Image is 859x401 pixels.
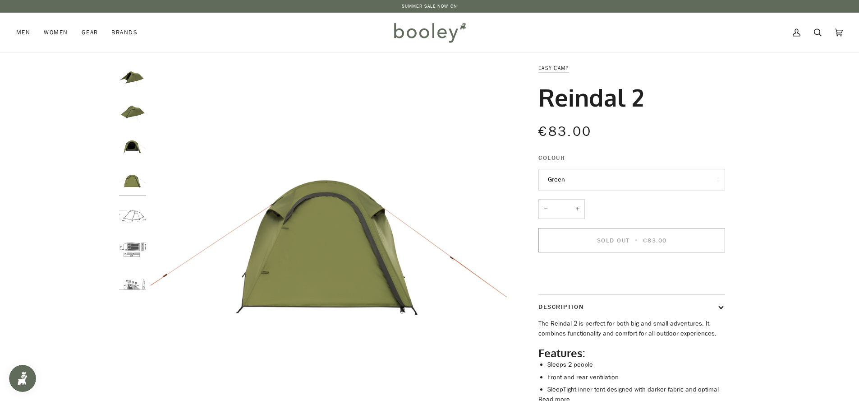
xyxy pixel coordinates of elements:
a: Women [37,13,74,52]
span: €83.00 [643,236,666,245]
li: SleepTight inner tent designed with darker fabric and optimal [547,385,725,395]
span: Brands [111,28,138,37]
a: Easy Camp [538,64,569,72]
li: Front and rear ventilation [547,373,725,382]
button: Green [538,169,725,191]
span: • [632,236,641,245]
span: Men [16,28,30,37]
img: Easy Camp Reindal 2 Green - Booley Galway [119,132,146,159]
img: Easy Camp Reindal 2 - Booley Galway [119,236,146,263]
h2: Features: [538,346,725,360]
button: Sold Out • €83.00 [538,228,725,252]
span: Sold Out [597,236,630,245]
a: Brands [105,13,144,52]
img: Easy Camp Reindal 2 - Booley Galway [119,271,146,298]
img: Easy Camp Reindal 2 Green - Booley Galway [119,167,146,194]
span: Gear [82,28,98,37]
span: €83.00 [538,122,592,141]
img: Easy Camp Reindal 2 Green - Booley Galway [119,63,146,90]
img: Easy Camp Reindal 2 Green - Booley Galway [119,98,146,125]
span: Women [44,28,68,37]
span: Colour [538,153,565,163]
input: Quantity [538,199,585,219]
img: Easy Camp Reindal 2 - Booley Galway [119,202,146,229]
a: Gear [75,13,105,52]
li: Sleeps 2 people [547,360,725,370]
h1: Reindal 2 [538,82,644,112]
button: + [570,199,585,219]
button: − [538,199,553,219]
a: Men [16,13,37,52]
iframe: Button to open loyalty program pop-up [9,365,36,392]
p: The Reindal 2 is perfect for both big and small adventures. It combines functionality and comfort... [538,319,725,338]
button: Description [538,295,725,319]
a: SUMMER SALE NOW ON [402,3,457,9]
img: Booley [390,19,469,46]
